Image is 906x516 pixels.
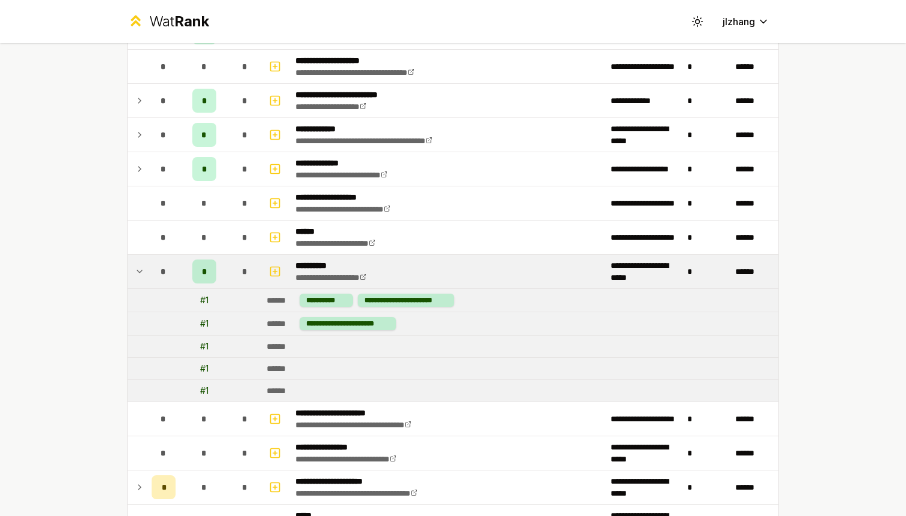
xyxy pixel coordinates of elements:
[200,363,209,375] div: # 1
[200,294,209,306] div: # 1
[200,318,209,330] div: # 1
[200,385,209,397] div: # 1
[149,12,209,31] div: Wat
[200,340,209,352] div: # 1
[713,11,779,32] button: jlzhang
[127,12,209,31] a: WatRank
[723,14,755,29] span: jlzhang
[174,13,209,30] span: Rank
